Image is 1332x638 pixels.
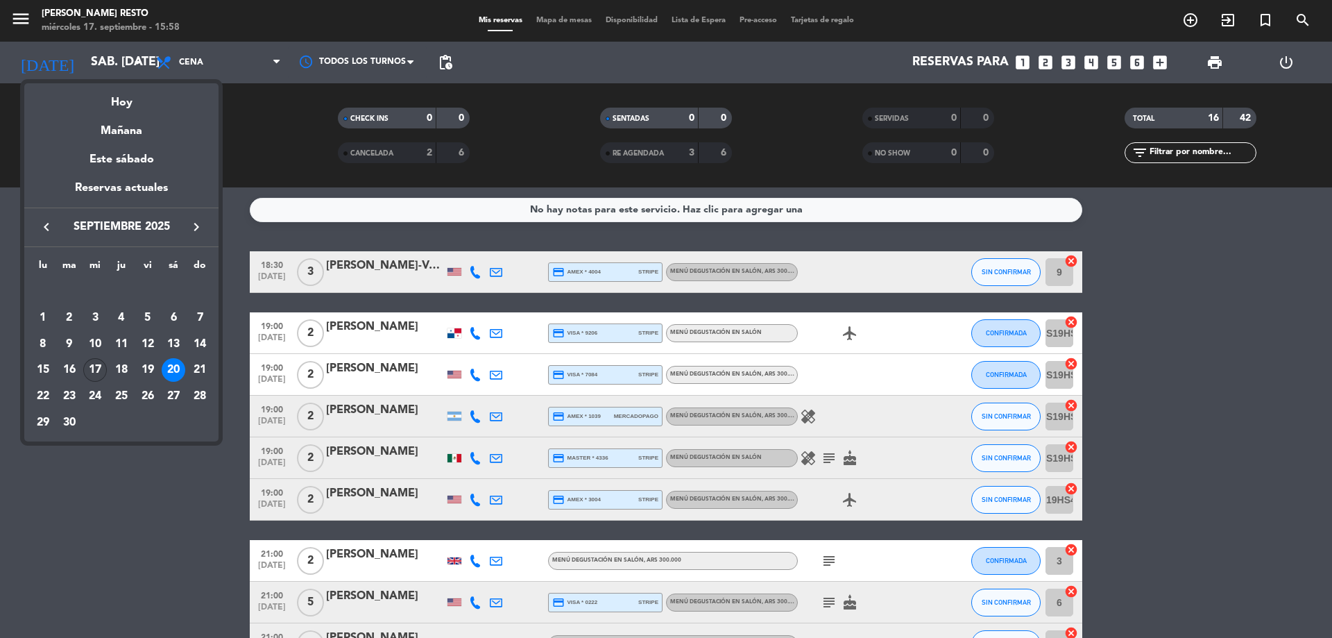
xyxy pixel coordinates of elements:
[108,331,135,358] td: 11 de septiembre de 2025
[58,333,81,356] div: 9
[136,306,160,330] div: 5
[135,305,161,331] td: 5 de septiembre de 2025
[162,306,185,330] div: 6
[30,331,56,358] td: 8 de septiembre de 2025
[82,331,108,358] td: 10 de septiembre de 2025
[58,411,81,435] div: 30
[136,358,160,382] div: 19
[31,306,55,330] div: 1
[82,383,108,410] td: 24 de septiembre de 2025
[31,411,55,435] div: 29
[83,306,107,330] div: 3
[188,306,212,330] div: 7
[56,258,83,279] th: martes
[83,385,107,408] div: 24
[136,385,160,408] div: 26
[83,358,107,382] div: 17
[108,357,135,383] td: 18 de septiembre de 2025
[30,305,56,331] td: 1 de septiembre de 2025
[135,357,161,383] td: 19 de septiembre de 2025
[187,331,213,358] td: 14 de septiembre de 2025
[162,385,185,408] div: 27
[187,357,213,383] td: 21 de septiembre de 2025
[110,358,133,382] div: 18
[187,258,213,279] th: domingo
[83,333,107,356] div: 10
[110,333,133,356] div: 11
[82,357,108,383] td: 17 de septiembre de 2025
[110,306,133,330] div: 4
[30,278,213,305] td: SEP.
[56,305,83,331] td: 2 de septiembre de 2025
[188,219,205,235] i: keyboard_arrow_right
[187,305,213,331] td: 7 de septiembre de 2025
[161,258,187,279] th: sábado
[188,358,212,382] div: 21
[30,383,56,410] td: 22 de septiembre de 2025
[58,358,81,382] div: 16
[31,385,55,408] div: 22
[82,258,108,279] th: miércoles
[108,383,135,410] td: 25 de septiembre de 2025
[161,305,187,331] td: 6 de septiembre de 2025
[82,305,108,331] td: 3 de septiembre de 2025
[58,385,81,408] div: 23
[162,358,185,382] div: 20
[24,140,219,179] div: Este sábado
[187,383,213,410] td: 28 de septiembre de 2025
[188,385,212,408] div: 28
[135,258,161,279] th: viernes
[38,219,55,235] i: keyboard_arrow_left
[59,218,184,236] span: septiembre 2025
[24,83,219,112] div: Hoy
[56,331,83,358] td: 9 de septiembre de 2025
[56,357,83,383] td: 16 de septiembre de 2025
[30,258,56,279] th: lunes
[110,385,133,408] div: 25
[161,357,187,383] td: 20 de septiembre de 2025
[30,410,56,436] td: 29 de septiembre de 2025
[162,333,185,356] div: 13
[31,333,55,356] div: 8
[30,357,56,383] td: 15 de septiembre de 2025
[108,305,135,331] td: 4 de septiembre de 2025
[188,333,212,356] div: 14
[161,331,187,358] td: 13 de septiembre de 2025
[56,410,83,436] td: 30 de septiembre de 2025
[135,331,161,358] td: 12 de septiembre de 2025
[24,112,219,140] div: Mañana
[58,306,81,330] div: 2
[56,383,83,410] td: 23 de septiembre de 2025
[108,258,135,279] th: jueves
[184,218,209,236] button: keyboard_arrow_right
[31,358,55,382] div: 15
[24,179,219,208] div: Reservas actuales
[135,383,161,410] td: 26 de septiembre de 2025
[136,333,160,356] div: 12
[34,218,59,236] button: keyboard_arrow_left
[161,383,187,410] td: 27 de septiembre de 2025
